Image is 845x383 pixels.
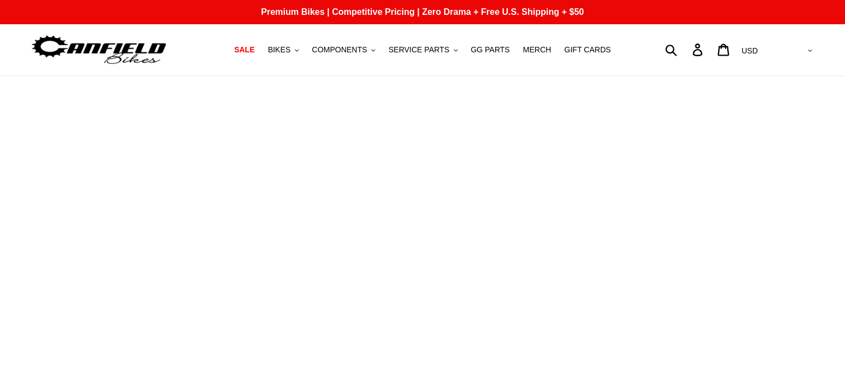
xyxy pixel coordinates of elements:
span: GIFT CARDS [564,45,611,55]
span: COMPONENTS [312,45,367,55]
button: COMPONENTS [306,42,381,57]
span: GG PARTS [471,45,510,55]
span: MERCH [523,45,551,55]
span: SALE [234,45,255,55]
button: BIKES [262,42,304,57]
img: Canfield Bikes [30,33,168,67]
a: GIFT CARDS [559,42,617,57]
span: BIKES [268,45,290,55]
button: SERVICE PARTS [383,42,463,57]
a: SALE [229,42,260,57]
input: Search [671,37,699,62]
a: GG PARTS [465,42,515,57]
a: MERCH [518,42,557,57]
span: SERVICE PARTS [388,45,449,55]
